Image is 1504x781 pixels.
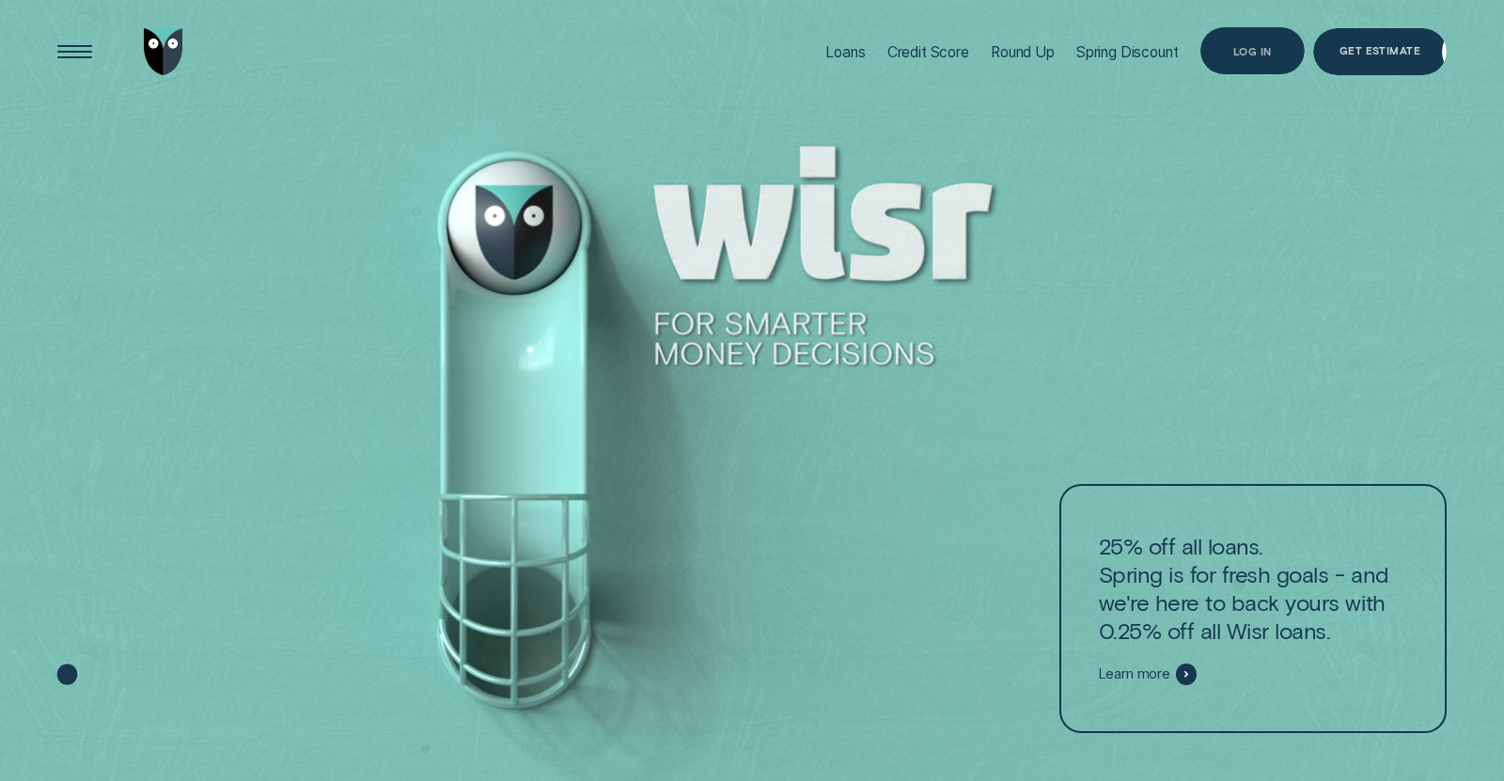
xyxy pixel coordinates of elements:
a: Get Estimate [1313,28,1447,75]
div: Loans [825,43,865,61]
a: 25% off all loans.Spring is for fresh goals - and we're here to back yours with 0.25% off all Wis... [1059,484,1447,733]
div: Credit Score [887,43,969,61]
img: Wisr [144,28,183,75]
p: 25% off all loans. Spring is for fresh goals - and we're here to back yours with 0.25% off all Wi... [1099,532,1408,645]
button: Open Menu [52,28,99,75]
button: Log in [1200,27,1305,74]
span: Learn more [1099,665,1171,683]
div: Spring Discount [1076,43,1179,61]
div: Round Up [991,43,1055,61]
div: Log in [1233,47,1272,56]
